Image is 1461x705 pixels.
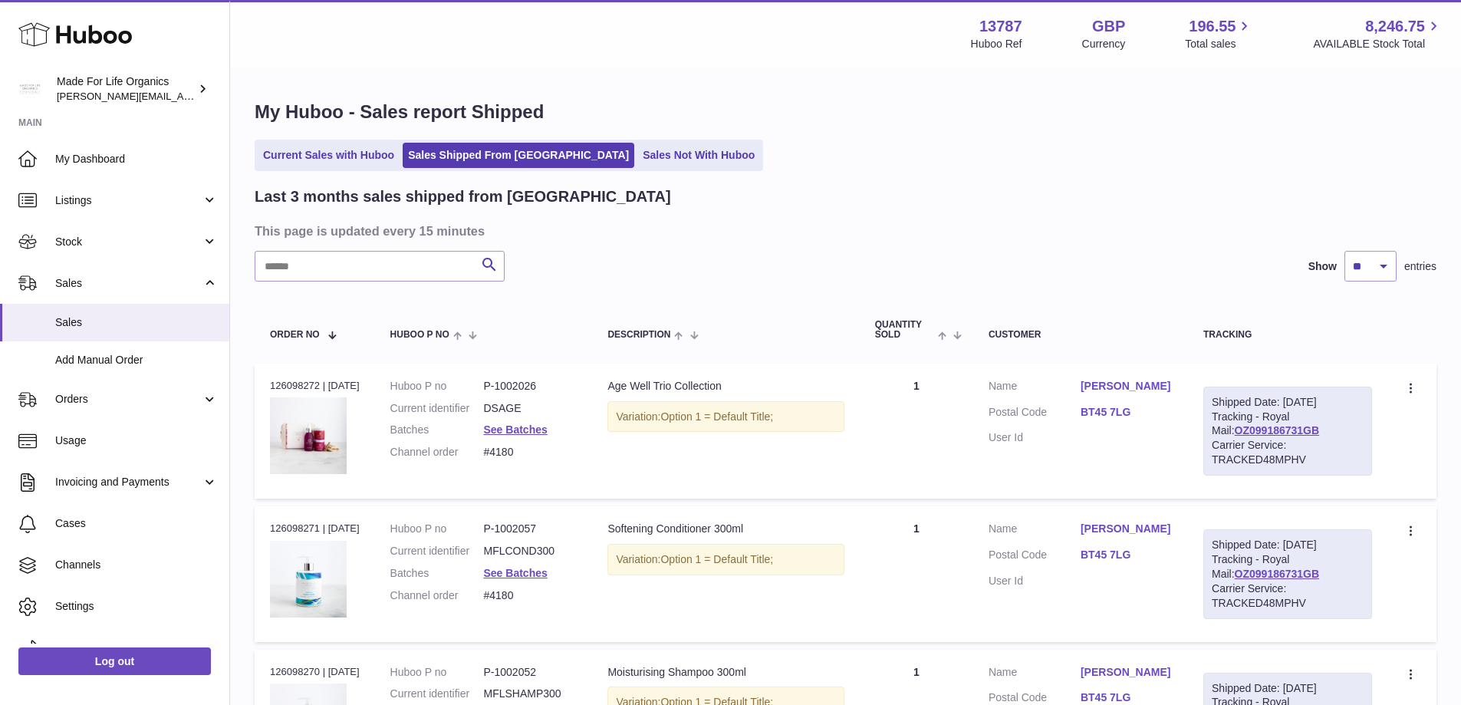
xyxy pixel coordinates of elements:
[270,665,360,679] div: 126098270 | [DATE]
[1185,37,1253,51] span: Total sales
[255,222,1433,239] h3: This page is updated every 15 minutes
[1081,405,1173,420] a: BT45 7LG
[55,516,218,531] span: Cases
[483,665,577,680] dd: P-1002052
[989,430,1081,445] dt: User Id
[483,522,577,536] dd: P-1002057
[55,276,202,291] span: Sales
[403,143,634,168] a: Sales Shipped From [GEOGRAPHIC_DATA]
[1212,538,1364,552] div: Shipped Date: [DATE]
[1081,522,1173,536] a: [PERSON_NAME]
[607,665,844,680] div: Moisturising Shampoo 300ml
[483,588,577,603] dd: #4180
[390,379,484,394] dt: Huboo P no
[1203,387,1372,476] div: Tracking - Royal Mail:
[390,522,484,536] dt: Huboo P no
[55,475,202,489] span: Invoicing and Payments
[390,445,484,460] dt: Channel order
[270,330,320,340] span: Order No
[989,522,1081,540] dt: Name
[989,665,1081,684] dt: Name
[607,544,844,575] div: Variation:
[55,235,202,249] span: Stock
[483,687,577,701] dd: MFLSHAMP300
[660,553,773,565] span: Option 1 = Default Title;
[57,74,195,104] div: Made For Life Organics
[270,397,347,474] img: age-well-trio-collection-dsage-1.jpg
[18,77,41,100] img: geoff.winwood@madeforlifeorganics.com
[1235,568,1320,580] a: OZ099186731GB
[1212,395,1364,410] div: Shipped Date: [DATE]
[1313,37,1443,51] span: AVAILABLE Stock Total
[1081,690,1173,705] a: BT45 7LG
[989,405,1081,423] dt: Postal Code
[270,379,360,393] div: 126098272 | [DATE]
[18,647,211,675] a: Log out
[989,548,1081,566] dt: Postal Code
[255,186,671,207] h2: Last 3 months sales shipped from [GEOGRAPHIC_DATA]
[483,567,547,579] a: See Batches
[1404,259,1436,274] span: entries
[660,410,773,423] span: Option 1 = Default Title;
[270,522,360,535] div: 126098271 | [DATE]
[55,558,218,572] span: Channels
[1185,16,1253,51] a: 196.55 Total sales
[55,315,218,330] span: Sales
[1212,681,1364,696] div: Shipped Date: [DATE]
[1313,16,1443,51] a: 8,246.75 AVAILABLE Stock Total
[483,401,577,416] dd: DSAGE
[1081,379,1173,394] a: [PERSON_NAME]
[483,423,547,436] a: See Batches
[55,353,218,367] span: Add Manual Order
[270,541,347,618] img: made-for-life-organics-conditioner-mflconditioner-1_22e6a83e-1c3f-4724-ac68-2da872f973d9.jpg
[989,574,1081,588] dt: User Id
[607,401,844,433] div: Variation:
[57,90,390,102] span: [PERSON_NAME][EMAIL_ADDRESS][PERSON_NAME][DOMAIN_NAME]
[55,392,202,407] span: Orders
[1092,16,1125,37] strong: GBP
[607,379,844,394] div: Age Well Trio Collection
[390,665,484,680] dt: Huboo P no
[607,330,670,340] span: Description
[989,330,1173,340] div: Customer
[1212,438,1364,467] div: Carrier Service: TRACKED48MPHV
[390,544,484,558] dt: Current identifier
[971,37,1022,51] div: Huboo Ref
[1203,330,1372,340] div: Tracking
[258,143,400,168] a: Current Sales with Huboo
[860,506,973,641] td: 1
[390,687,484,701] dt: Current identifier
[1082,37,1126,51] div: Currency
[255,100,1436,124] h1: My Huboo - Sales report Shipped
[1308,259,1337,274] label: Show
[483,445,577,460] dd: #4180
[1081,548,1173,562] a: BT45 7LG
[637,143,760,168] a: Sales Not With Huboo
[55,433,218,448] span: Usage
[875,320,934,340] span: Quantity Sold
[483,544,577,558] dd: MFLCOND300
[1081,665,1173,680] a: [PERSON_NAME]
[1203,529,1372,618] div: Tracking - Royal Mail:
[1235,424,1320,437] a: OZ099186731GB
[607,522,844,536] div: Softening Conditioner 300ml
[390,566,484,581] dt: Batches
[860,364,973,499] td: 1
[390,330,449,340] span: Huboo P no
[55,193,202,208] span: Listings
[1189,16,1236,37] span: 196.55
[979,16,1022,37] strong: 13787
[390,588,484,603] dt: Channel order
[390,423,484,437] dt: Batches
[1365,16,1425,37] span: 8,246.75
[55,641,218,655] span: Returns
[390,401,484,416] dt: Current identifier
[483,379,577,394] dd: P-1002026
[55,152,218,166] span: My Dashboard
[989,379,1081,397] dt: Name
[55,599,218,614] span: Settings
[1212,581,1364,611] div: Carrier Service: TRACKED48MPHV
